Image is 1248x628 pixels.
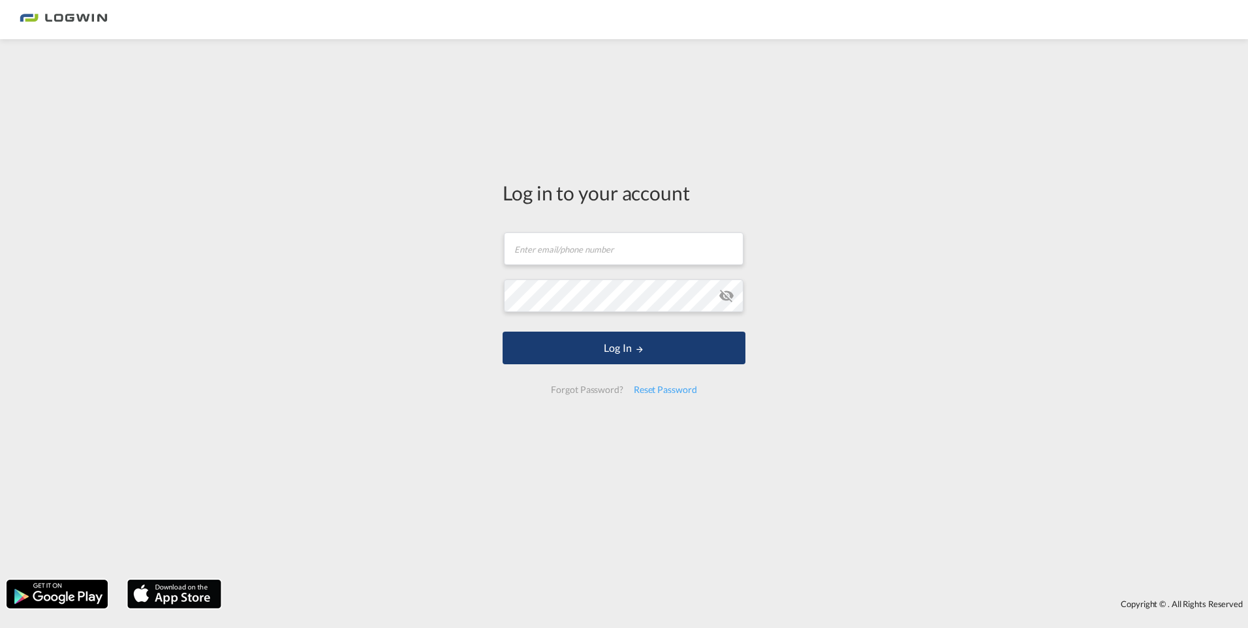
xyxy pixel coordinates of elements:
div: Reset Password [629,378,702,401]
input: Enter email/phone number [504,232,743,265]
md-icon: icon-eye-off [719,288,734,304]
img: google.png [5,578,109,610]
div: Log in to your account [503,179,745,206]
div: Forgot Password? [546,378,628,401]
div: Copyright © . All Rights Reserved [228,593,1248,615]
img: bc73a0e0d8c111efacd525e4c8ad7d32.png [20,5,108,35]
button: LOGIN [503,332,745,364]
img: apple.png [126,578,223,610]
